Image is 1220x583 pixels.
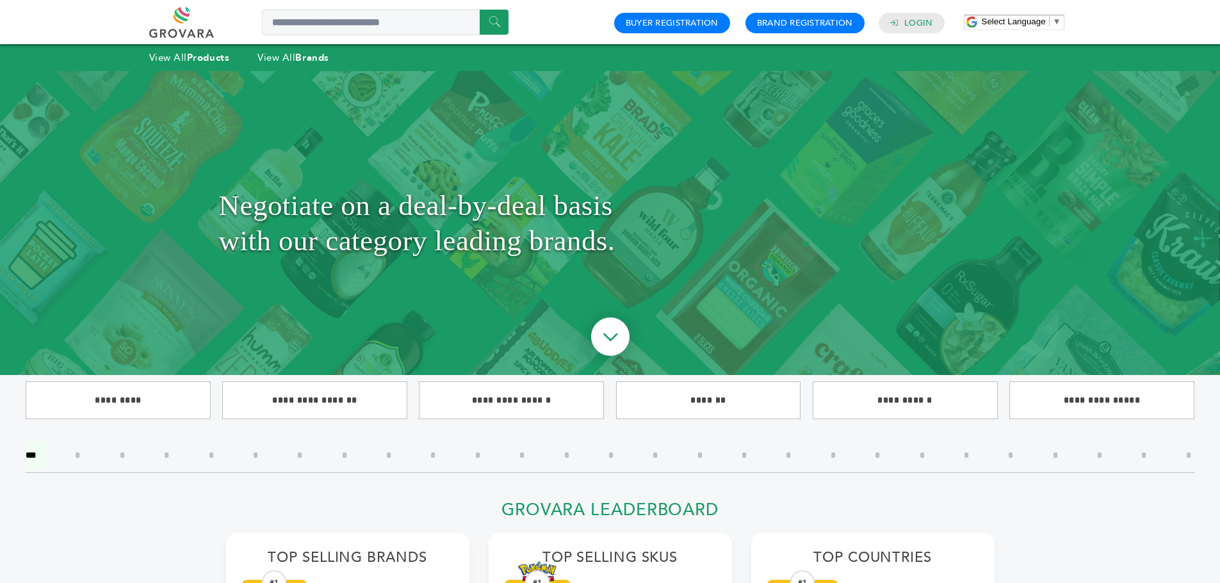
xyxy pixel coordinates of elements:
a: View AllProducts [149,51,230,64]
a: Login [904,17,932,29]
a: View AllBrands [257,51,329,64]
input: Search a product or brand... [262,10,508,35]
h2: Grovara Leaderboard [226,500,995,527]
img: ourBrandsHeroArrow.png [576,305,644,372]
h2: Top Selling SKUs [505,549,716,573]
img: *Only for US Grocery Stores* Pokemon TCG 10 Card Booster Pack – Newest Release (Case of 144 Packs... [518,561,557,581]
span: Select Language [982,17,1046,26]
strong: Products [187,51,229,64]
a: Brand Registration [757,17,853,29]
strong: Brands [295,51,329,64]
h1: Negotiate on a deal-by-deal basis with our category leading brands. [219,103,1002,343]
a: Buyer Registration [626,17,719,29]
span: ▼ [1053,17,1061,26]
h2: Top Selling Brands [242,549,453,573]
a: Select Language​ [982,17,1061,26]
h2: Top Countries [767,549,979,573]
